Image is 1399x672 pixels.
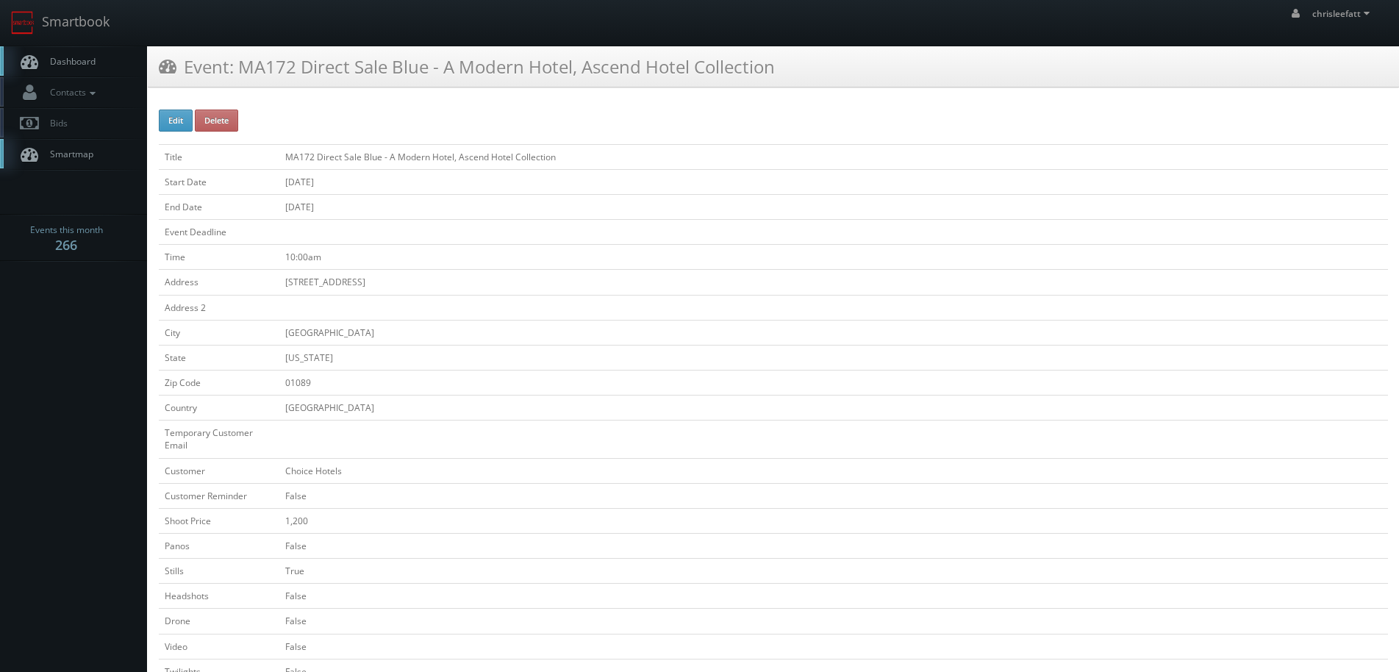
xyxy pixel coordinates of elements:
strong: 266 [55,236,77,254]
span: Bids [43,117,68,129]
td: Video [159,634,279,659]
td: Zip Code [159,370,279,395]
td: City [159,320,279,345]
h3: Event: MA172 Direct Sale Blue - A Modern Hotel, Ascend Hotel Collection [159,54,775,79]
td: 10:00am [279,245,1388,270]
td: Title [159,144,279,169]
td: False [279,609,1388,634]
td: Drone [159,609,279,634]
td: 01089 [279,370,1388,395]
span: Dashboard [43,55,96,68]
td: Choice Hotels [279,458,1388,483]
td: Headshots [159,584,279,609]
td: Time [159,245,279,270]
td: [GEOGRAPHIC_DATA] [279,396,1388,421]
td: Customer [159,458,279,483]
td: 1,200 [279,508,1388,533]
td: Event Deadline [159,220,279,245]
td: Panos [159,533,279,558]
button: Edit [159,110,193,132]
span: Contacts [43,86,99,99]
td: Temporary Customer Email [159,421,279,458]
td: Address 2 [159,295,279,320]
img: smartbook-logo.png [11,11,35,35]
td: [DATE] [279,194,1388,219]
td: MA172 Direct Sale Blue - A Modern Hotel, Ascend Hotel Collection [279,144,1388,169]
td: False [279,533,1388,558]
td: Country [159,396,279,421]
td: Start Date [159,169,279,194]
td: Shoot Price [159,508,279,533]
td: [DATE] [279,169,1388,194]
td: False [279,634,1388,659]
td: Customer Reminder [159,483,279,508]
td: Stills [159,559,279,584]
td: End Date [159,194,279,219]
span: Events this month [30,223,103,237]
td: Address [159,270,279,295]
span: chrisleefatt [1312,7,1374,20]
td: [US_STATE] [279,345,1388,370]
td: [STREET_ADDRESS] [279,270,1388,295]
td: [GEOGRAPHIC_DATA] [279,320,1388,345]
td: False [279,483,1388,508]
span: Smartmap [43,148,93,160]
td: State [159,345,279,370]
td: True [279,559,1388,584]
td: False [279,584,1388,609]
button: Delete [195,110,238,132]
